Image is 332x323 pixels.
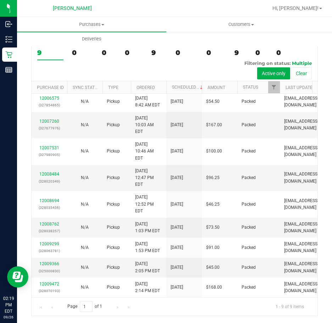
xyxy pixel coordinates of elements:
span: [DATE] 12:47 PM EDT [135,168,162,188]
a: Scheduled [172,85,204,90]
span: [DATE] [171,98,183,105]
span: Not Applicable [81,175,89,180]
span: Pickup [107,224,120,231]
button: N/A [81,122,89,128]
button: N/A [81,201,89,208]
span: Not Applicable [81,122,89,127]
inline-svg: Inventory [5,36,12,43]
div: 0 [72,49,93,57]
span: $96.25 [206,174,220,181]
span: Packed [242,122,256,128]
p: (328038257) [36,228,63,234]
div: 9 [37,49,63,57]
a: 12007260 [39,119,59,124]
span: Packed [242,148,256,155]
span: [DATE] [171,264,183,271]
button: Clear [291,67,312,79]
a: Last Updated By [286,85,321,90]
a: 12008484 [39,172,59,177]
span: $100.00 [206,148,222,155]
a: Type [108,85,118,90]
a: Status [243,85,258,90]
a: Sync Status [73,85,100,90]
button: N/A [81,284,89,291]
span: Pickup [107,148,120,155]
span: Not Applicable [81,225,89,230]
span: Hi, [PERSON_NAME]! [272,5,319,11]
a: 12009366 [39,261,59,266]
span: Packed [242,201,256,208]
span: Not Applicable [81,202,89,207]
inline-svg: Inbound [5,21,12,28]
button: Active only [257,67,290,79]
a: Ordered [137,85,155,90]
span: Pickup [107,201,120,208]
span: $45.00 [206,264,220,271]
span: $46.25 [206,201,220,208]
span: [DATE] [171,201,183,208]
div: 0 [206,49,226,57]
span: [DATE] 2:05 PM EDT [135,261,160,274]
div: 9 [234,49,247,57]
p: 09/26 [3,314,14,320]
button: N/A [81,224,89,231]
p: (327980905) [36,151,63,158]
span: Filtering on status: [244,60,290,66]
a: Purchase ID [37,85,64,90]
span: [DATE] [171,244,183,251]
span: [DATE] 1:03 PM EDT [135,221,160,234]
span: $167.00 [206,122,222,128]
a: Deliveries [17,32,166,46]
span: [PERSON_NAME] [53,5,92,11]
p: (327854865) [36,102,63,108]
button: N/A [81,244,89,251]
p: (328070193) [36,288,63,294]
span: Pickup [107,98,120,105]
inline-svg: Reports [5,66,12,73]
span: Not Applicable [81,149,89,154]
span: Pickup [107,174,120,181]
span: Not Applicable [81,245,89,250]
span: [DATE] [171,148,183,155]
p: (328063781) [36,247,63,254]
span: $54.50 [206,98,220,105]
p: (328020349) [36,178,63,185]
span: Packed [242,284,256,291]
p: (325000830) [36,268,63,274]
span: $91.00 [206,244,220,251]
span: Packed [242,264,256,271]
span: [DATE] [171,224,183,231]
a: Filter [268,81,280,93]
span: Packed [242,174,256,181]
p: 02:19 PM EDT [3,295,14,314]
a: Purchases [17,17,166,32]
span: Deliveries [72,36,111,42]
span: Pickup [107,264,120,271]
a: 12009472 [39,282,59,286]
a: Amount [207,85,225,90]
inline-svg: Retail [5,51,12,58]
span: Pickup [107,122,120,128]
span: Not Applicable [81,99,89,104]
span: 1 - 9 of 9 items [270,301,310,312]
p: (328035456) [36,204,63,211]
span: Pickup [107,284,120,291]
a: 12009299 [39,241,59,246]
button: N/A [81,98,89,105]
button: N/A [81,174,89,181]
span: [DATE] 10:46 AM EDT [135,141,162,162]
span: $168.00 [206,284,222,291]
div: 0 [102,49,116,57]
span: [DATE] [171,174,183,181]
span: [DATE] [171,122,183,128]
span: Packed [242,244,256,251]
span: [DATE] 2:14 PM EDT [135,281,160,294]
div: 0 [276,49,303,57]
span: Multiple [292,60,312,66]
div: 0 [176,49,198,57]
span: [DATE] 8:42 AM EDT [135,95,160,108]
span: [DATE] 1:53 PM EDT [135,241,160,254]
a: Customers [166,17,316,32]
span: Purchases [17,21,166,28]
div: 0 [255,49,268,57]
